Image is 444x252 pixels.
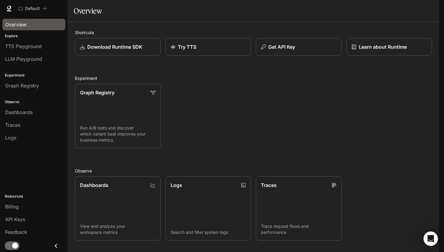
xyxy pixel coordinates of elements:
h2: Experiment [75,75,432,81]
a: LogsSearch and filter system logs [166,176,251,241]
a: Download Runtime SDK [75,38,161,56]
p: Get API Key [268,43,295,51]
h2: Shortcuts [75,29,432,36]
p: Download Runtime SDK [87,43,142,51]
p: Default [25,6,40,11]
a: Try TTS [166,38,251,56]
a: Learn about Runtime [346,38,432,56]
iframe: Intercom live chat [423,231,438,246]
button: All workspaces [16,2,49,15]
p: Run A/B tests and discover which variant best improves your business metrics [80,125,156,143]
a: DashboardsView and analyze your workspace metrics [75,176,161,241]
p: Traces [261,182,277,189]
p: Graph Registry [80,89,114,96]
h1: Overview [74,5,102,17]
p: Search and filter system logs [171,229,246,235]
a: Graph RegistryRun A/B tests and discover which variant best improves your business metrics [75,84,161,148]
button: Get API Key [256,38,342,56]
p: View and analyze your workspace metrics [80,223,156,235]
p: Trace request flows and performance [261,223,336,235]
p: Try TTS [178,43,196,51]
h2: Observe [75,168,432,174]
p: Dashboards [80,182,108,189]
a: TracesTrace request flows and performance [256,176,342,241]
p: Learn about Runtime [359,43,407,51]
p: Logs [171,182,182,189]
